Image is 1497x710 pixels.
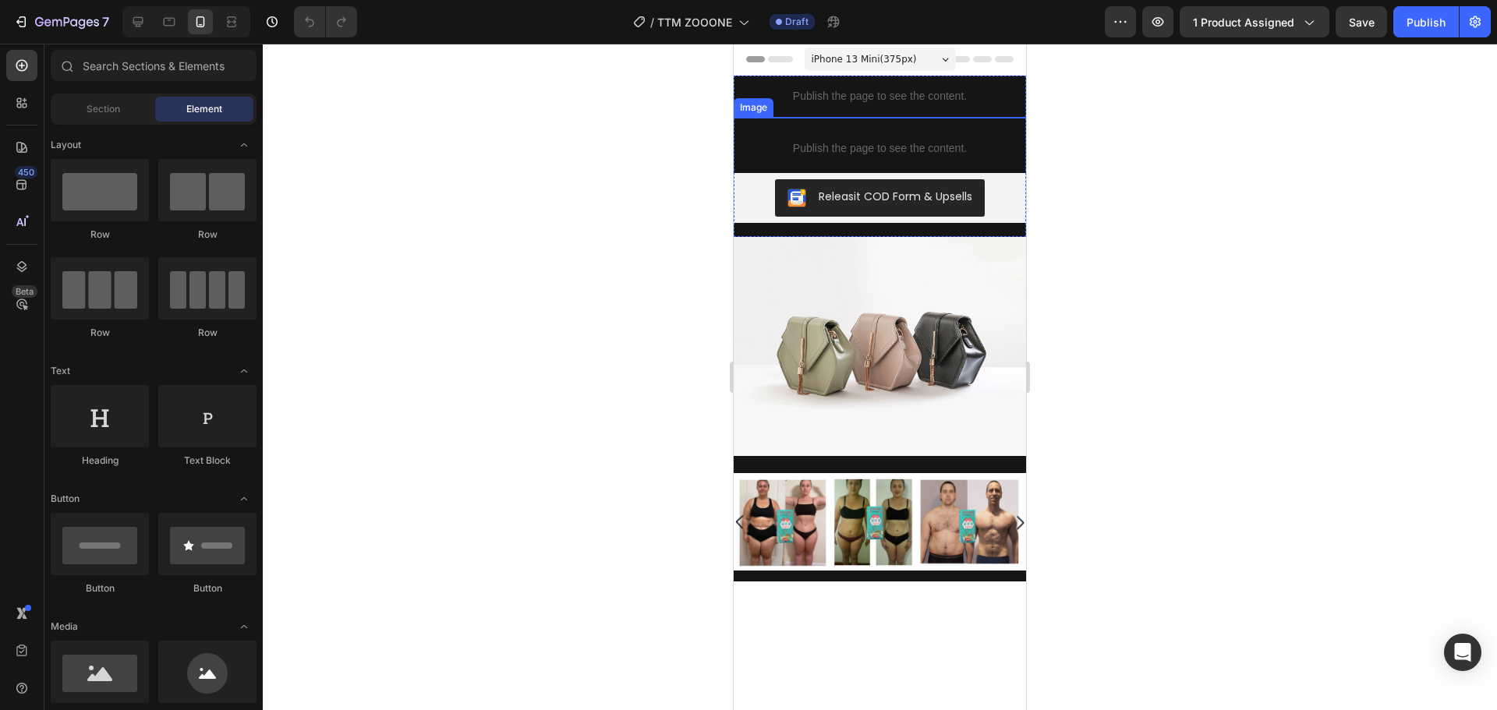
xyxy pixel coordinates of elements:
div: Row [158,228,257,242]
span: Layout [51,138,81,152]
span: TTM ZOOONE [657,14,732,30]
div: Row [158,326,257,340]
span: Toggle open [232,132,257,157]
button: Save [1336,6,1387,37]
span: Media [51,620,78,634]
div: Heading [51,454,149,468]
div: Beta [12,285,37,298]
button: 1 product assigned [1180,6,1329,37]
div: Text Block [158,454,257,468]
span: Toggle open [232,486,257,511]
div: Button [158,581,257,595]
span: Element [186,102,222,116]
div: Row [51,228,149,242]
iframe: Design area [734,44,1026,710]
button: Publish [1393,6,1459,37]
div: Row [51,326,149,340]
button: 7 [6,6,116,37]
span: Draft [785,15,809,29]
span: Text [51,364,70,378]
span: Toggle open [232,359,257,383]
span: Save [1349,16,1375,29]
div: Button [51,581,149,595]
span: Section [87,102,120,116]
p: 7 [102,12,109,31]
div: Open Intercom Messenger [1444,634,1481,671]
input: Search Sections & Elements [51,50,257,81]
div: 450 [15,166,37,178]
span: Button [51,492,80,506]
span: / [650,14,654,30]
div: Publish [1407,14,1446,30]
div: Undo/Redo [294,6,357,37]
span: 1 product assigned [1193,14,1294,30]
span: Toggle open [232,614,257,639]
